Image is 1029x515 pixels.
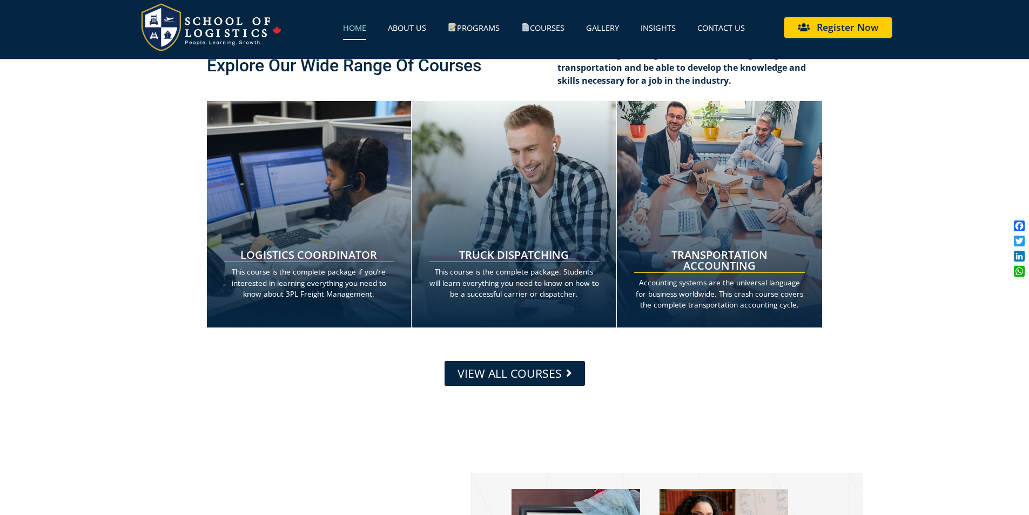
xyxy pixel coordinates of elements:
[697,15,745,40] a: Contact Us
[671,248,768,273] a: Transportation Accounting
[586,15,619,40] a: Gallery
[458,367,562,379] span: View all courses
[284,15,745,40] nav: Menu
[343,15,366,40] a: Home
[388,15,426,40] a: About Us
[641,15,676,40] a: Insights
[445,361,585,385] a: View all courses
[521,15,565,40] a: Courses
[1012,264,1027,279] a: WhatsApp
[817,23,878,32] span: Register Now
[634,277,805,310] div: Accounting systems are the universal language for business worldwide. This crash course covers th...
[207,57,504,74] h2: Explore Our Wide Range Of Courses
[522,23,530,31] img: 📄
[784,17,892,38] a: Register Now
[1012,218,1027,233] a: Facebook
[429,266,599,299] div: This course is the complete package. Students will learn everything you need to know on how to be...
[240,248,377,262] a: LOGISTICS COORDINATOR
[448,23,456,31] img: 📝
[459,248,569,262] a: Truck Dispatching
[1012,249,1027,264] a: LinkedIn
[1012,233,1027,249] a: Twitter
[557,48,822,87] div: Students will gain a high level understanding of logistics and transportation and be able to deve...
[224,266,394,299] div: This course is the complete package if you’re interested in learning everything you need to know ...
[448,15,500,40] a: Programs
